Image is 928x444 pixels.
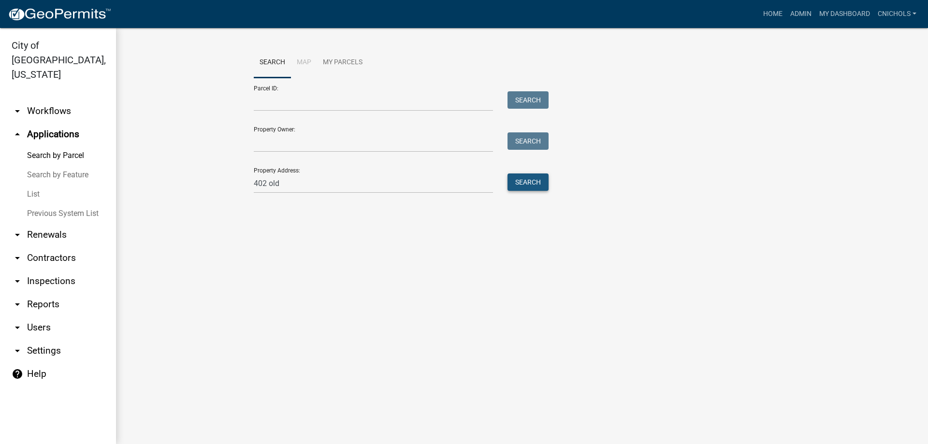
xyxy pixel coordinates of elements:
[12,129,23,140] i: arrow_drop_up
[507,173,549,191] button: Search
[12,345,23,357] i: arrow_drop_down
[12,299,23,310] i: arrow_drop_down
[12,275,23,287] i: arrow_drop_down
[317,47,368,78] a: My Parcels
[815,5,874,23] a: My Dashboard
[12,252,23,264] i: arrow_drop_down
[12,368,23,380] i: help
[874,5,920,23] a: cnichols
[254,47,291,78] a: Search
[786,5,815,23] a: Admin
[507,132,549,150] button: Search
[759,5,786,23] a: Home
[12,105,23,117] i: arrow_drop_down
[12,322,23,333] i: arrow_drop_down
[507,91,549,109] button: Search
[12,229,23,241] i: arrow_drop_down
